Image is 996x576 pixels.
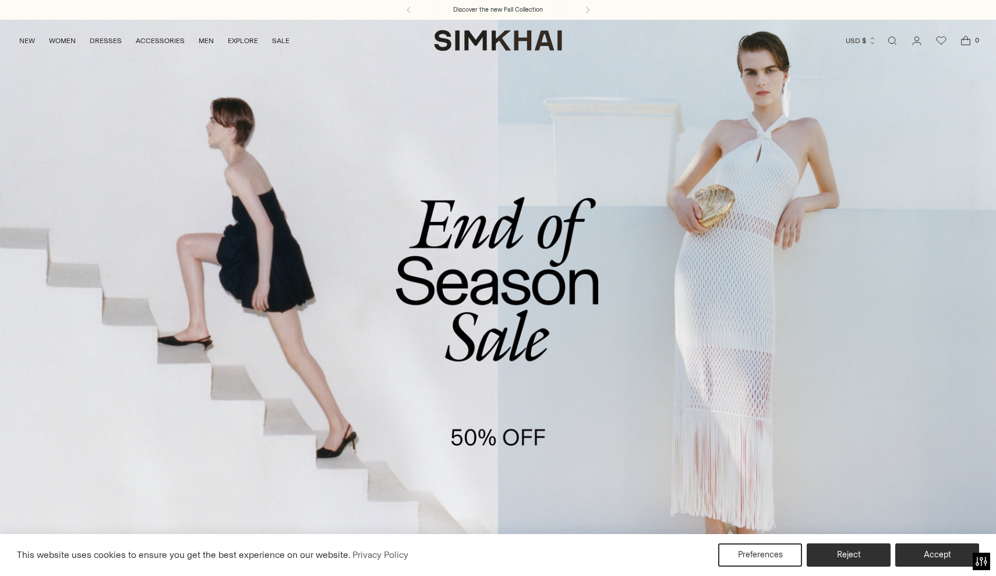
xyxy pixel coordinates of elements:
a: Wishlist [930,29,953,52]
a: NEW [19,28,35,54]
a: Open cart modal [954,29,977,52]
a: SIMKHAI [434,29,562,52]
span: 0 [972,35,982,45]
a: DRESSES [90,28,122,54]
a: Open search modal [881,29,904,52]
a: WOMEN [49,28,76,54]
a: Privacy Policy (opens in a new tab) [351,546,410,564]
a: MEN [199,28,214,54]
a: Go to the account page [905,29,928,52]
button: USD $ [846,28,877,54]
a: Discover the new Fall Collection [453,5,543,15]
span: This website uses cookies to ensure you get the best experience on our website. [17,549,351,560]
button: Reject [807,543,891,567]
a: EXPLORE [228,28,258,54]
button: Accept [895,543,979,567]
a: ACCESSORIES [136,28,185,54]
a: SALE [272,28,289,54]
button: Preferences [718,543,802,567]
